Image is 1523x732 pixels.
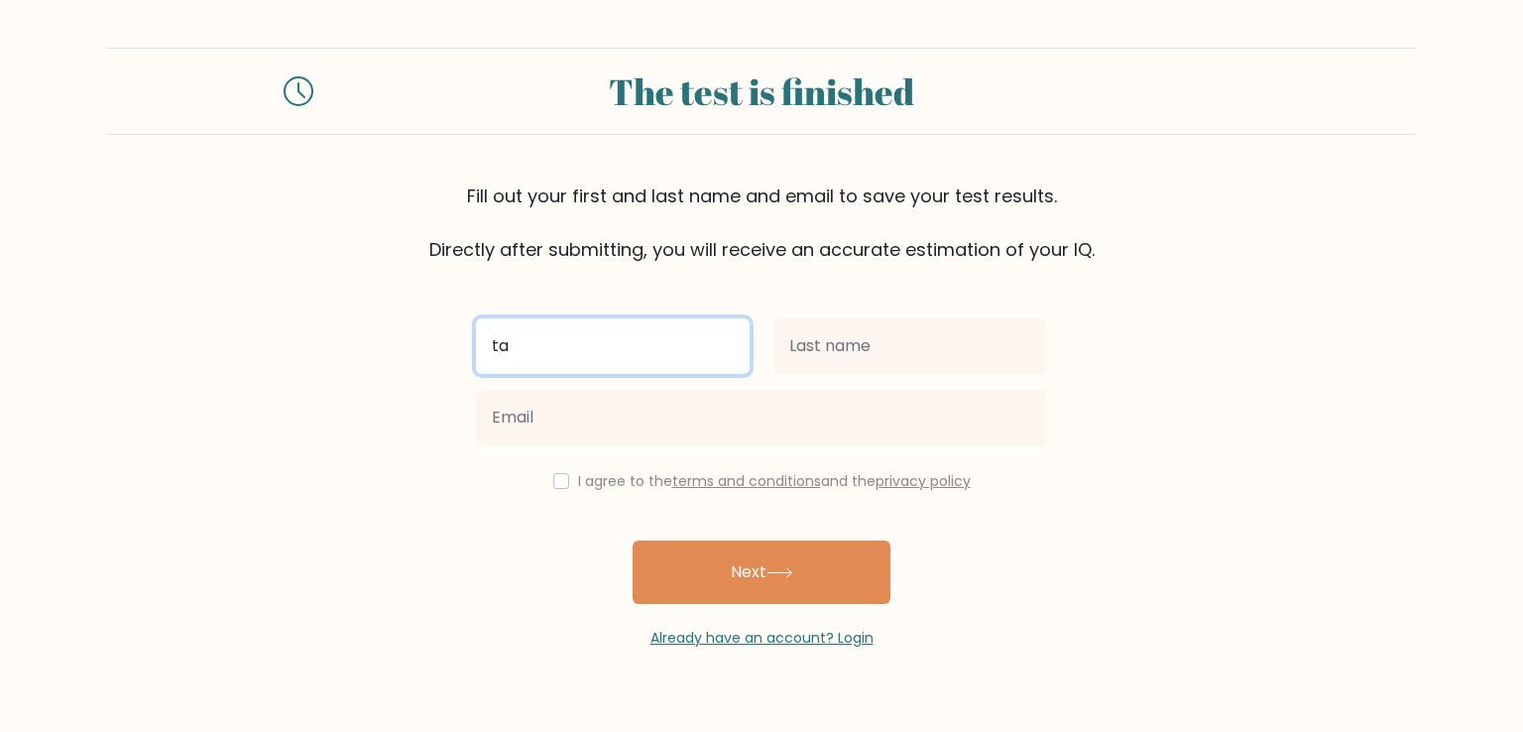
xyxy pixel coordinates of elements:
[773,318,1047,374] input: Last name
[107,183,1416,263] div: Fill out your first and last name and email to save your test results. Directly after submitting,...
[578,471,971,491] label: I agree to the and the
[650,628,874,648] a: Already have an account? Login
[476,318,750,374] input: First name
[672,471,821,491] a: terms and conditions
[337,64,1186,118] div: The test is finished
[633,541,890,604] button: Next
[876,471,971,491] a: privacy policy
[476,390,1047,445] input: Email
